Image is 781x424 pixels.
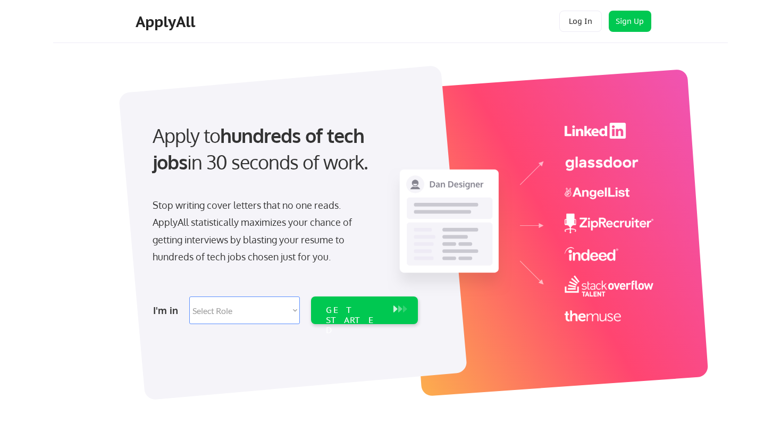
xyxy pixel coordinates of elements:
[326,305,383,336] div: GET STARTED
[609,11,651,32] button: Sign Up
[153,122,414,176] div: Apply to in 30 seconds of work.
[559,11,602,32] button: Log In
[136,13,198,31] div: ApplyAll
[153,123,369,174] strong: hundreds of tech jobs
[153,197,371,266] div: Stop writing cover letters that no one reads. ApplyAll statistically maximizes your chance of get...
[153,302,183,319] div: I'm in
